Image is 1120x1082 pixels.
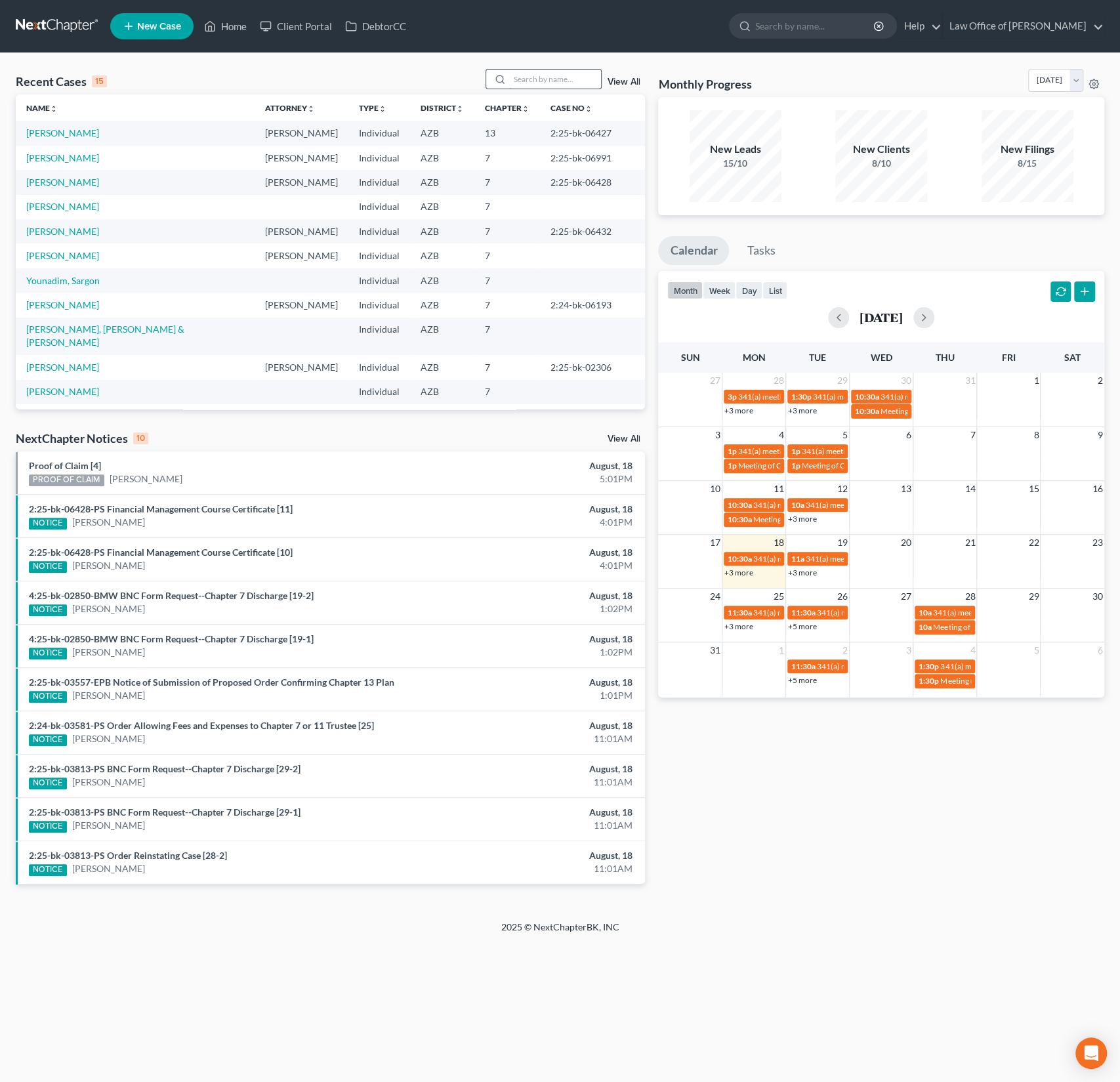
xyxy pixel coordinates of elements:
[728,500,752,510] span: 10:30a
[1027,589,1040,604] span: 29
[26,386,99,397] a: [PERSON_NAME]
[255,170,348,194] td: [PERSON_NAME]
[72,862,145,875] a: [PERSON_NAME]
[585,105,592,113] i: unfold_more
[26,177,99,188] a: [PERSON_NAME]
[474,219,540,243] td: 7
[1032,642,1040,658] span: 5
[791,500,804,510] span: 10a
[348,293,410,317] td: Individual
[72,602,145,615] a: [PERSON_NAME]
[900,373,913,388] span: 30
[743,352,766,363] span: Mon
[474,243,540,268] td: 7
[658,236,729,265] a: Calendar
[1064,352,1081,363] span: Sat
[133,432,148,444] div: 10
[26,103,58,113] a: Nameunfold_more
[806,554,932,564] span: 341(a) meeting for [PERSON_NAME]
[963,481,976,497] span: 14
[348,121,410,145] td: Individual
[50,105,58,113] i: unfold_more
[1096,642,1104,658] span: 6
[348,380,410,404] td: Individual
[474,318,540,355] td: 7
[963,373,976,388] span: 31
[26,323,184,348] a: [PERSON_NAME], [PERSON_NAME] & [PERSON_NAME]
[26,299,99,310] a: [PERSON_NAME]
[16,73,107,89] div: Recent Cases
[440,719,632,732] div: August, 18
[440,732,632,745] div: 11:01AM
[772,535,785,551] span: 18
[509,70,601,89] input: Search by name...
[607,434,640,444] a: View All
[1027,481,1040,497] span: 15
[348,146,410,170] td: Individual
[728,446,737,456] span: 1p
[410,268,474,293] td: AZB
[29,821,67,833] div: NOTICE
[339,14,413,38] a: DebtorCC
[474,293,540,317] td: 7
[359,103,386,113] a: Typeunfold_more
[255,121,348,145] td: [PERSON_NAME]
[607,77,640,87] a: View All
[791,661,816,671] span: 11:30a
[440,546,632,559] div: August, 18
[29,734,67,746] div: NOTICE
[72,516,145,529] a: [PERSON_NAME]
[410,380,474,404] td: AZB
[29,633,314,644] a: 4:25-bk-02850-BMW BNC Form Request--Chapter 7 Discharge [19-1]
[905,427,913,443] span: 6
[936,352,955,363] span: Thu
[456,105,464,113] i: unfold_more
[410,121,474,145] td: AZB
[29,547,293,558] a: 2:25-bk-06428-PS Financial Management Course Certificate [10]
[709,642,722,658] span: 31
[919,622,932,632] span: 10a
[982,157,1073,170] div: 8/15
[772,481,785,497] span: 11
[728,461,737,470] span: 1p
[963,589,976,604] span: 28
[440,849,632,862] div: August, 18
[753,608,949,617] span: 341(a) meeting for [PERSON_NAME] & [PERSON_NAME]
[835,157,927,170] div: 8/10
[762,281,787,299] button: list
[29,518,67,530] div: NOTICE
[968,642,976,658] span: 4
[709,481,722,497] span: 10
[540,355,645,379] td: 2:25-bk-02306
[72,559,145,572] a: [PERSON_NAME]
[809,352,826,363] span: Tue
[1032,373,1040,388] span: 1
[522,105,529,113] i: unfold_more
[919,661,939,671] span: 1:30p
[900,589,913,604] span: 27
[474,355,540,379] td: 7
[900,535,913,551] span: 20
[836,373,849,388] span: 29
[836,481,849,497] span: 12
[1096,427,1104,443] span: 9
[540,146,645,170] td: 2:25-bk-06991
[348,170,410,194] td: Individual
[940,676,1086,686] span: Meeting of Creditors for [PERSON_NAME]
[26,362,99,373] a: [PERSON_NAME]
[72,776,145,789] a: [PERSON_NAME]
[860,310,903,324] h2: [DATE]
[735,236,787,265] a: Tasks
[772,589,785,604] span: 25
[29,604,67,616] div: NOTICE
[348,219,410,243] td: Individual
[26,275,100,286] a: Younadim, Sargon
[1091,589,1104,604] span: 30
[440,806,632,819] div: August, 18
[440,633,632,646] div: August, 18
[900,481,913,497] span: 13
[802,446,928,456] span: 341(a) meeting for [PERSON_NAME]
[29,648,67,659] div: NOTICE
[29,778,67,789] div: NOTICE
[440,472,632,486] div: 5:01PM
